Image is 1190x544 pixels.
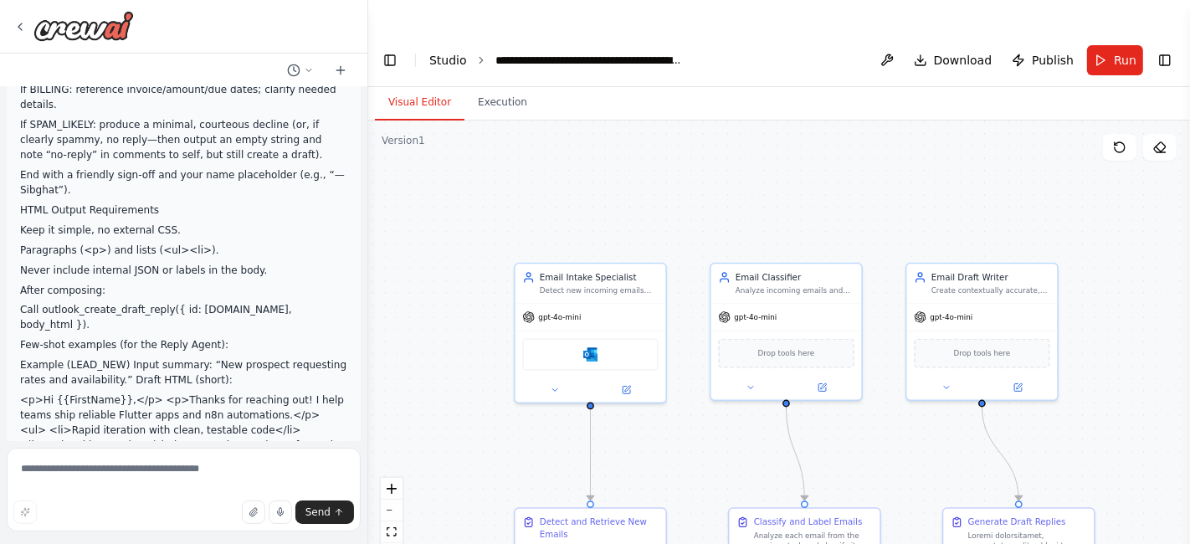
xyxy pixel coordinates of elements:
[305,506,331,519] span: Send
[1005,45,1080,75] button: Publish
[20,263,347,278] p: Never include internal JSON or labels in the body.
[20,82,347,112] p: If BILLING: reference invoice/amount/due dates; clarify needed details.
[583,347,598,362] img: Microsoft Outlook
[382,134,425,147] div: Version 1
[968,516,1066,529] div: Generate Draft Replies
[20,203,347,218] p: HTML Output Requirements
[931,286,1050,296] div: Create contextually accurate, polite, and helpful DRAFT email replies based on email classificati...
[758,347,815,360] span: Drop tools here
[787,380,857,395] button: Open in side panel
[327,60,354,80] button: Start a new chat
[20,117,347,162] p: If SPAM_LIKELY: produce a minimal, courteous decline (or, if clearly spammy, no reply—then output...
[33,11,134,41] img: Logo
[983,380,1053,395] button: Open in side panel
[242,500,265,524] button: Upload files
[710,263,863,401] div: Email ClassifierAnalyze incoming emails and assign appropriate labels from the strict taxonomy (L...
[1087,45,1143,75] button: Run
[538,312,581,322] span: gpt-4o-mini
[736,271,854,284] div: Email Classifier
[20,223,347,238] p: Keep it simple, no external CSS.
[429,54,467,67] a: Studio
[378,49,402,72] button: Hide left sidebar
[1114,52,1136,69] span: Run
[905,263,1059,401] div: Email Draft WriterCreate contextually accurate, polite, and helpful DRAFT email replies based on ...
[754,516,863,529] div: Classify and Label Emails
[584,408,597,500] g: Edge from 71ecba53-b621-473f-aca9-f9e7896d32c5 to 5ed84055-0022-43bd-8067-67d98457b9e9
[592,382,661,398] button: Open in side panel
[780,406,811,500] g: Edge from 0c2ab3aa-8789-43af-a692-d412eb16f74e to 92b37e7b-51d2-4f3e-b31d-bd49770e13a3
[464,85,541,121] button: Execution
[429,52,683,69] nav: breadcrumb
[20,243,347,258] p: Paragraphs ( <p> ) and lists ( <ul> <li> ).
[907,45,999,75] button: Download
[1032,52,1074,69] span: Publish
[931,271,1050,284] div: Email Draft Writer
[375,85,464,121] button: Visual Editor
[734,312,777,322] span: gpt-4o-mini
[976,406,1024,500] g: Edge from 5fec2049-08f2-49d1-a021-f64ca9916982 to 4b930933-f736-4af5-b5b2-16164a818636
[381,478,403,500] button: zoom in
[20,338,347,353] p: Few-shot examples (for the Reply Agent):
[20,358,347,388] p: Example (LEAD_NEW) Input summary: “New prospect requesting rates and availability.” Draft HTML (s...
[269,500,292,524] button: Click to speak your automation idea
[20,303,347,333] p: Call outlook_create_draft_reply({ id: [DOMAIN_NAME], body_html }).
[20,167,347,198] p: End with a friendly sign-off and your name placeholder (e.g., “—Sibghat”).
[381,521,403,543] button: fit view
[736,286,854,296] div: Analyze incoming emails and assign appropriate labels from the strict taxonomy (LEAD_NEW, CLIENT_...
[295,500,354,524] button: Send
[13,500,37,524] button: Improve this prompt
[934,52,993,69] span: Download
[930,312,972,322] span: gpt-4o-mini
[514,263,667,403] div: Email Intake SpecialistDetect new incoming emails from Outlook and fan out work to the email proc...
[954,347,1011,360] span: Drop tools here
[540,271,659,284] div: Email Intake Specialist
[381,500,403,521] button: zoom out
[280,60,321,80] button: Switch to previous chat
[540,286,659,296] div: Detect new incoming emails from Outlook and fan out work to the email processing workflow. Retrie...
[540,516,659,541] div: Detect and Retrieve New Emails
[20,283,347,298] p: After composing:
[1153,49,1177,72] button: Show right sidebar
